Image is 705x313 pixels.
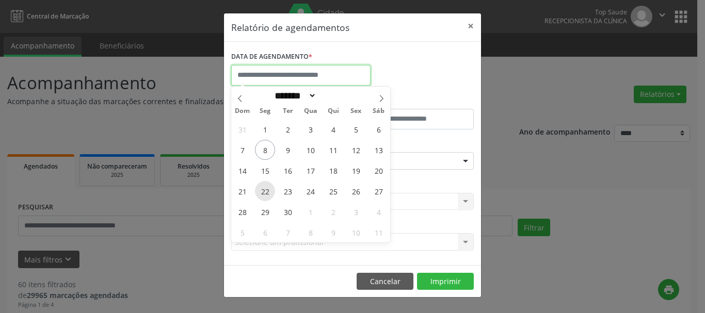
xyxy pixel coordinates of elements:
span: Dom [231,108,254,114]
span: Outubro 6, 2025 [255,222,275,242]
span: Outubro 8, 2025 [300,222,321,242]
span: Setembro 2, 2025 [278,119,298,139]
label: DATA DE AGENDAMENTO [231,49,312,65]
span: Setembro 11, 2025 [323,140,343,160]
span: Setembro 25, 2025 [323,181,343,201]
span: Setembro 16, 2025 [278,160,298,180]
span: Setembro 6, 2025 [368,119,389,139]
select: Month [271,90,316,101]
span: Setembro 18, 2025 [323,160,343,180]
span: Setembro 28, 2025 [232,202,252,222]
span: Setembro 1, 2025 [255,119,275,139]
span: Setembro 20, 2025 [368,160,389,180]
span: Setembro 24, 2025 [300,181,321,201]
button: Imprimir [417,273,474,290]
span: Outubro 9, 2025 [323,222,343,242]
span: Setembro 5, 2025 [346,119,366,139]
span: Qua [299,108,322,114]
span: Setembro 29, 2025 [255,202,275,222]
span: Seg [254,108,277,114]
input: Year [316,90,350,101]
span: Setembro 17, 2025 [300,160,321,180]
span: Setembro 15, 2025 [255,160,275,180]
span: Setembro 12, 2025 [346,140,366,160]
span: Setembro 26, 2025 [346,181,366,201]
span: Outubro 10, 2025 [346,222,366,242]
span: Setembro 4, 2025 [323,119,343,139]
span: Outubro 7, 2025 [278,222,298,242]
span: Ter [277,108,299,114]
span: Setembro 19, 2025 [346,160,366,180]
button: Close [460,13,481,39]
span: Outubro 1, 2025 [300,202,321,222]
span: Qui [322,108,345,114]
span: Outubro 3, 2025 [346,202,366,222]
span: Outubro 2, 2025 [323,202,343,222]
h5: Relatório de agendamentos [231,21,349,34]
span: Setembro 30, 2025 [278,202,298,222]
span: Setembro 13, 2025 [368,140,389,160]
span: Setembro 9, 2025 [278,140,298,160]
span: Agosto 31, 2025 [232,119,252,139]
span: Setembro 27, 2025 [368,181,389,201]
span: Setembro 8, 2025 [255,140,275,160]
span: Outubro 5, 2025 [232,222,252,242]
span: Setembro 21, 2025 [232,181,252,201]
span: Setembro 23, 2025 [278,181,298,201]
span: Setembro 7, 2025 [232,140,252,160]
span: Setembro 22, 2025 [255,181,275,201]
label: ATÉ [355,93,474,109]
span: Setembro 10, 2025 [300,140,321,160]
span: Outubro 11, 2025 [368,222,389,242]
span: Outubro 4, 2025 [368,202,389,222]
span: Setembro 3, 2025 [300,119,321,139]
button: Cancelar [357,273,413,290]
span: Sex [345,108,367,114]
span: Sáb [367,108,390,114]
span: Setembro 14, 2025 [232,160,252,180]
